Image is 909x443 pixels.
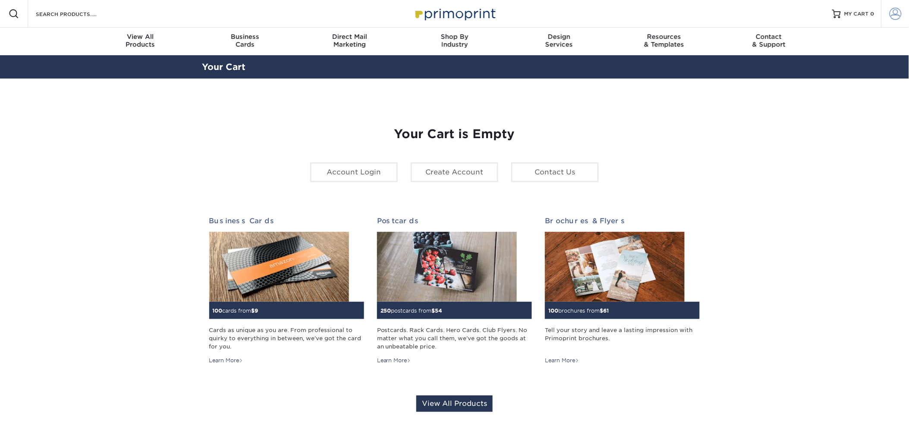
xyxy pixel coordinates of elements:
span: Contact [717,33,821,41]
span: Business [192,33,297,41]
span: $ [600,307,603,314]
div: Postcards. Rack Cards. Hero Cards. Club Flyers. No matter what you call them, we've got the goods... [377,326,532,351]
span: 250 [381,307,391,314]
a: Your Cart [202,62,246,72]
small: cards from [213,307,258,314]
a: Contact Us [511,162,599,182]
span: Design [507,33,612,41]
span: 9 [255,307,258,314]
img: Postcards [377,232,517,302]
div: Marketing [297,33,402,48]
a: View AllProducts [88,28,193,55]
span: MY CART [844,10,869,18]
input: SEARCH PRODUCTS..... [35,9,119,19]
img: Business Cards [209,232,349,302]
h2: Postcards [377,217,532,225]
span: 100 [548,307,558,314]
div: Learn More [377,357,411,364]
div: Tell your story and leave a lasting impression with Primoprint brochures. [545,326,700,351]
a: View All Products [416,396,493,412]
span: Resources [612,33,717,41]
div: Learn More [545,357,579,364]
div: Learn More [209,357,243,364]
a: Business Cards 100cards from$9 Cards as unique as you are. From professional to quirky to everyth... [209,217,364,365]
span: 100 [213,307,223,314]
div: Industry [402,33,507,48]
span: View All [88,33,193,41]
a: BusinessCards [192,28,297,55]
a: Account Login [310,162,398,182]
div: Cards [192,33,297,48]
a: Postcards 250postcards from$54 Postcards. Rack Cards. Hero Cards. Club Flyers. No matter what you... [377,217,532,365]
span: 0 [871,11,874,17]
h2: Brochures & Flyers [545,217,700,225]
h1: Your Cart is Empty [209,127,700,142]
a: Create Account [411,162,498,182]
div: Products [88,33,193,48]
a: Contact& Support [717,28,821,55]
img: Brochures & Flyers [545,232,685,302]
a: Direct MailMarketing [297,28,402,55]
span: Direct Mail [297,33,402,41]
a: Brochures & Flyers 100brochures from$61 Tell your story and leave a lasting impression with Primo... [545,217,700,365]
img: Primoprint [412,4,498,23]
span: $ [432,307,435,314]
small: brochures from [548,307,609,314]
h2: Business Cards [209,217,364,225]
span: $ [252,307,255,314]
small: postcards from [381,307,443,314]
div: Services [507,33,612,48]
a: DesignServices [507,28,612,55]
div: Cards as unique as you are. From professional to quirky to everything in between, we've got the c... [209,326,364,351]
a: Shop ByIndustry [402,28,507,55]
span: Shop By [402,33,507,41]
span: 61 [603,307,609,314]
div: & Support [717,33,821,48]
a: Resources& Templates [612,28,717,55]
div: & Templates [612,33,717,48]
span: 54 [435,307,443,314]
